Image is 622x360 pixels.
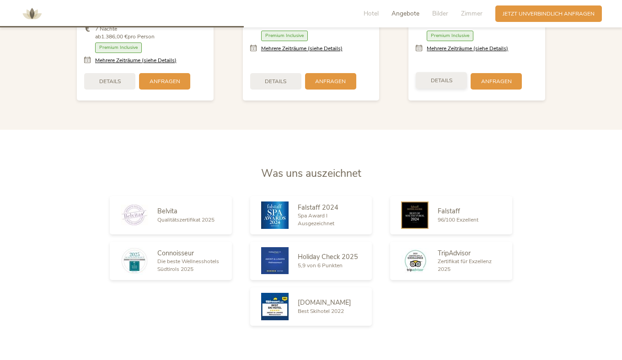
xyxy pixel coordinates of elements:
span: Details [99,78,121,85]
span: 96/100 Exzellent [438,216,478,223]
img: Falstaff [401,201,429,229]
span: Anfragen [481,78,512,85]
span: Jetzt unverbindlich anfragen [503,10,595,18]
span: Was uns auszeichnet [261,166,361,180]
span: Premium Inclusive [427,31,473,41]
span: Qualitätszertifikat 2025 [157,216,214,223]
span: Belvita [157,206,177,216]
span: TripAdvisor [438,249,471,258]
a: Mehrere Zeiträume (siehe Details) [427,45,508,53]
img: Skiresort.de [261,293,289,320]
span: Details [265,78,286,85]
span: Falstaff 2024 [298,203,338,212]
span: Falstaff [438,206,460,216]
span: Best Skihotel 2022 [298,307,344,315]
img: TripAdvisor [401,248,429,273]
span: Premium Inclusive [261,31,308,41]
span: [DOMAIN_NAME] [298,298,351,307]
img: Belvita [121,205,148,225]
span: Zimmer [461,9,483,18]
img: Connoisseur [121,247,148,275]
span: Zertifikat für Exzellenz 2025 [438,258,492,273]
span: Premium Inclusive [95,42,142,53]
img: Holiday Check 2025 [261,247,289,274]
span: Angebote [391,9,419,18]
span: 7 Nächte ab pro Person [95,25,155,41]
b: 1.386,00 € [101,33,128,40]
span: Anfragen [150,78,180,85]
span: Holiday Check 2025 [298,252,358,261]
span: Anfragen [315,78,346,85]
a: Mehrere Zeiträume (siehe Details) [95,57,177,64]
span: Spa Award I Ausgezeichnet [298,212,334,227]
span: Connoisseur [157,249,194,258]
span: Hotel [364,9,379,18]
a: AMONTI & LUNARIS Wellnessresort [18,11,46,16]
span: 5,9 von 6 Punkten [298,262,343,269]
span: Details [431,77,452,85]
img: Falstaff 2024 [261,201,289,229]
a: Mehrere Zeiträume (siehe Details) [261,45,343,53]
span: Die beste Wellnesshotels Südtirols 2025 [157,258,219,273]
span: Bilder [432,9,448,18]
